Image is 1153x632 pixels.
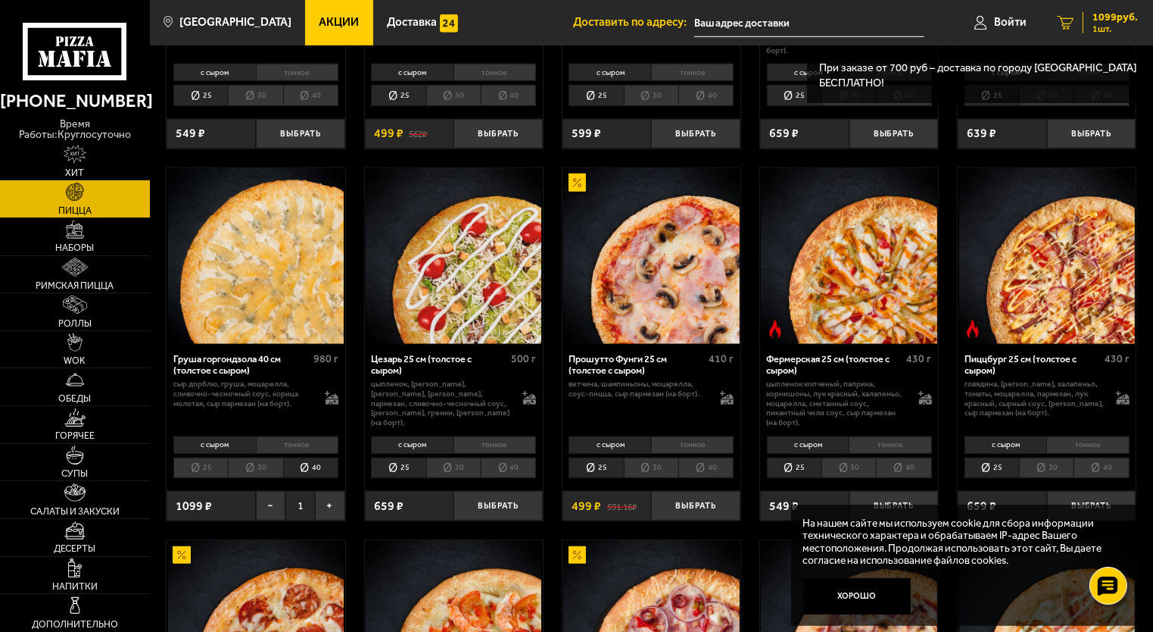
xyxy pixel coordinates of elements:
[256,436,338,454] li: тонкое
[1092,24,1138,33] span: 1 шт.
[179,17,291,28] span: [GEOGRAPHIC_DATA]
[256,119,345,149] button: Выбрать
[958,168,1136,344] a: Острое блюдоПиццбург 25 см (толстое с сыром)
[61,469,88,479] span: Супы
[769,500,799,512] span: 549 ₽
[803,517,1116,567] p: На нашем сайте мы используем cookie для сбора информации технического характера и обрабатываем IP...
[607,500,637,512] s: 591.16 ₽
[569,174,587,192] img: Акционный
[371,85,425,106] li: 25
[285,491,315,521] span: 1
[569,380,708,399] p: ветчина, шампиньоны, моцарелла, соус-пицца, сыр пармезан (на борт).
[315,491,344,521] button: +
[849,491,939,521] button: Выбрать
[624,85,678,106] li: 30
[959,168,1135,344] img: Пиццбург 25 см (толстое с сыром)
[1047,491,1136,521] button: Выбрать
[453,64,536,81] li: тонкое
[371,64,453,81] li: с сыром
[767,353,903,376] div: Фермерская 25 см (толстое с сыром)
[572,127,601,139] span: 599 ₽
[964,458,1019,479] li: 25
[176,127,205,139] span: 549 ₽
[173,353,310,376] div: Груша горгондзола 40 см (толстое с сыром)
[767,458,821,479] li: 25
[651,491,740,521] button: Выбрать
[964,380,1104,418] p: говядина, [PERSON_NAME], халапеньо, томаты, моцарелла, пармезан, лук красный, сырный соус, [PERSO...
[58,206,92,216] span: Пицца
[366,168,541,344] img: Цезарь 25 см (толстое с сыром)
[426,85,481,106] li: 30
[1046,436,1129,454] li: тонкое
[766,320,784,338] img: Острое блюдо
[283,458,338,479] li: 40
[173,436,255,454] li: с сыром
[371,353,507,376] div: Цезарь 25 см (толстое с сыром)
[803,578,911,615] button: Хорошо
[694,9,925,37] input: Ваш адрес доставки
[769,127,799,139] span: 659 ₽
[511,352,536,365] span: 500 г
[876,458,931,479] li: 40
[572,500,601,512] span: 499 ₽
[761,168,936,344] img: Фермерская 25 см (толстое с сыром)
[1074,458,1129,479] li: 40
[767,380,906,427] p: цыпленок копченый, паприка, корнишоны, лук красный, халапеньо, моцарелла, сметанный соус, пикантн...
[678,85,734,106] li: 40
[365,168,543,344] a: Цезарь 25 см (толстое с сыром)
[52,582,98,592] span: Напитки
[967,500,996,512] span: 659 ₽
[176,500,212,512] span: 1099 ₽
[371,436,453,454] li: с сыром
[173,458,228,479] li: 25
[767,64,849,81] li: с сыром
[563,168,739,344] img: Прошутто Фунги 25 см (толстое с сыром)
[387,17,437,28] span: Доставка
[1019,458,1074,479] li: 30
[907,352,932,365] span: 430 г
[994,17,1027,28] span: Войти
[569,546,587,565] img: Акционный
[481,85,536,106] li: 40
[967,127,996,139] span: 639 ₽
[651,64,734,81] li: тонкое
[964,436,1046,454] li: с сыром
[453,491,543,521] button: Выбрать
[55,243,94,253] span: Наборы
[1047,119,1136,149] button: Выбрать
[678,458,734,479] li: 40
[374,500,404,512] span: 659 ₽
[54,544,95,554] span: Десерты
[64,356,86,366] span: WOK
[651,119,740,149] button: Выбрать
[964,353,1101,376] div: Пиццбург 25 см (толстое с сыром)
[426,458,481,479] li: 30
[374,127,404,139] span: 499 ₽
[569,436,650,454] li: с сыром
[168,168,344,344] img: Груша горгондзола 40 см (толстое с сыром)
[30,507,120,517] span: Салаты и закуски
[256,64,338,81] li: тонкое
[569,353,705,376] div: Прошутто Фунги 25 см (толстое с сыром)
[651,436,734,454] li: тонкое
[58,394,91,404] span: Обеды
[1092,12,1138,23] span: 1099 руб.
[1105,352,1130,365] span: 430 г
[562,168,740,344] a: АкционныйПрошутто Фунги 25 см (толстое с сыром)
[55,431,95,441] span: Горячее
[849,119,939,149] button: Выбрать
[821,458,876,479] li: 30
[58,319,92,329] span: Роллы
[453,436,536,454] li: тонкое
[964,320,982,338] img: Острое блюдо
[569,458,623,479] li: 25
[849,436,931,454] li: тонкое
[760,168,938,344] a: Острое блюдоФермерская 25 см (толстое с сыром)
[371,380,510,427] p: цыпленок, [PERSON_NAME], [PERSON_NAME], [PERSON_NAME], пармезан, сливочно-чесночный соус, [PERSON...
[569,85,623,106] li: 25
[481,458,536,479] li: 40
[767,85,821,106] li: 25
[256,491,285,521] button: −
[228,85,282,106] li: 30
[453,119,543,149] button: Выбрать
